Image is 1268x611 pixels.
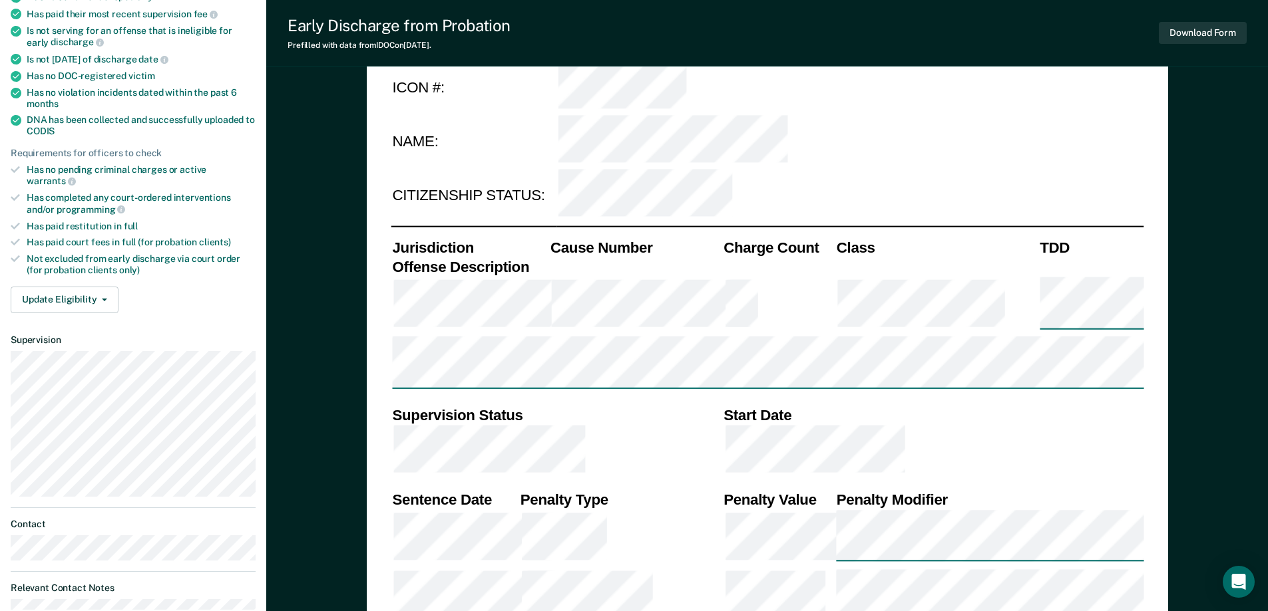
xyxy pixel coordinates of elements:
[519,489,722,509] th: Penalty Type
[27,253,256,276] div: Not excluded from early discharge via court order (for probation clients
[1159,22,1247,44] button: Download Form
[391,405,722,424] th: Supervision Status
[11,519,256,530] dt: Contact
[27,176,76,186] span: warrants
[27,164,256,187] div: Has no pending criminal charges or active
[27,98,59,109] span: months
[722,405,1144,424] th: Start Date
[51,37,104,47] span: discharge
[288,41,511,50] div: Prefilled with data from IDOC on [DATE] .
[57,204,125,215] span: programming
[722,489,835,509] th: Penalty Value
[27,114,256,137] div: DNA has been collected and successfully uploaded to
[11,334,256,346] dt: Supervision
[835,237,1038,257] th: Class
[391,114,556,169] td: NAME:
[27,25,256,48] div: Is not serving for an offense that is ineligible for early
[11,148,256,159] div: Requirements for officers to check
[27,192,256,215] div: Has completed any court-ordered interventions and/or
[194,9,218,19] span: fee
[11,582,256,594] dt: Relevant Contact Notes
[722,237,835,257] th: Charge Count
[27,53,256,65] div: Is not [DATE] of discharge
[1038,237,1144,257] th: TDD
[391,169,556,223] td: CITIZENSHIP STATUS:
[288,16,511,35] div: Early Discharge from Probation
[119,265,140,275] span: only)
[391,60,556,114] td: ICON #:
[27,87,256,110] div: Has no violation incidents dated within the past 6
[27,126,55,136] span: CODIS
[128,70,155,81] span: victim
[27,8,256,20] div: Has paid their most recent supervision
[391,257,549,276] th: Offense Description
[199,237,231,247] span: clients)
[391,237,549,257] th: Jurisdiction
[11,287,118,313] button: Update Eligibility
[124,221,138,231] span: full
[1223,566,1255,598] div: Open Intercom Messenger
[27,237,256,248] div: Has paid court fees in full (for probation
[835,489,1144,509] th: Penalty Modifier
[138,54,168,64] span: date
[27,70,256,82] div: Has no DOC-registered
[391,489,519,509] th: Sentence Date
[27,221,256,232] div: Has paid restitution in
[548,237,722,257] th: Cause Number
